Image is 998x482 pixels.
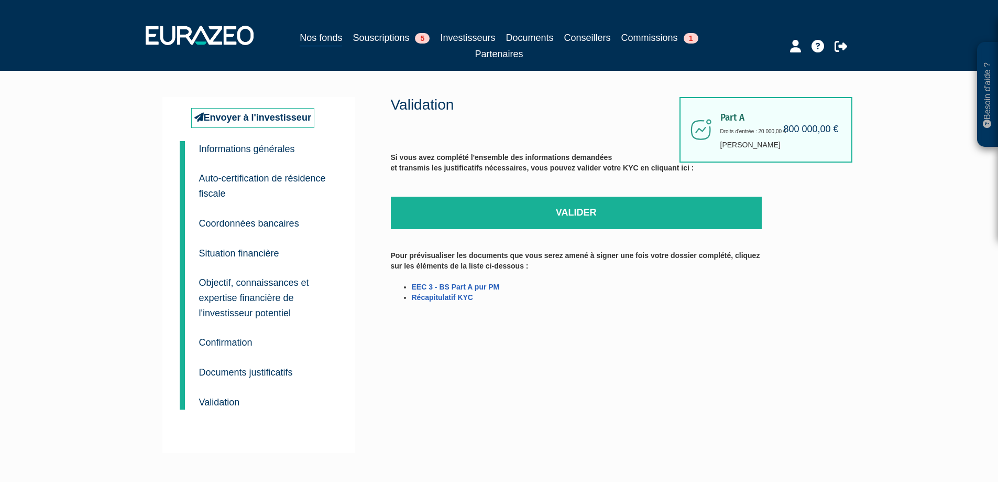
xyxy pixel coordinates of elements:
[180,320,185,353] a: 6
[191,108,314,128] a: Envoyer à l'investisseur
[720,112,836,123] span: Part A
[391,197,762,229] a: Valider
[506,30,554,45] a: Documents
[391,94,679,115] p: Validation
[180,141,185,162] a: 1
[684,33,698,44] span: 1
[391,229,762,308] label: Pour prévisualiser les documents que vous serez amené à signer une fois votre dossier complété, c...
[982,48,994,142] p: Besoin d'aide ?
[440,30,495,45] a: Investisseurs
[199,218,299,229] small: Coordonnées bancaires
[720,128,836,134] h6: Droits d'entrée : 20 000,00 €
[180,201,185,234] a: 3
[300,30,342,47] a: Nos fonds
[621,30,698,45] a: Commissions1
[415,33,430,44] span: 5
[199,144,295,154] small: Informations générales
[199,397,240,408] small: Validation
[180,350,185,383] a: 7
[391,152,694,194] label: Si vous avez complété l'ensemble des informations demandées et transmis les justificatifs nécessa...
[679,97,852,163] div: [PERSON_NAME]
[564,30,611,45] a: Conseillers
[199,173,326,199] small: Auto-certification de résidence fiscale
[180,380,185,410] a: 8
[412,283,500,291] a: EEC 3 - BS Part A pur PM
[353,30,430,45] a: Souscriptions5
[180,231,185,264] a: 4
[412,293,473,302] a: Récapitulatif KYC
[180,156,185,206] a: 2
[199,248,279,259] small: Situation financière
[199,337,253,348] small: Confirmation
[199,277,309,318] small: Objectif, connaissances et expertise financière de l'investisseur potentiel
[199,367,293,378] small: Documents justificatifs
[783,125,838,135] h4: 800 000,00 €
[180,261,185,327] a: 5
[475,47,523,61] a: Partenaires
[146,26,254,45] img: 1732889491-logotype_eurazeo_blanc_rvb.png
